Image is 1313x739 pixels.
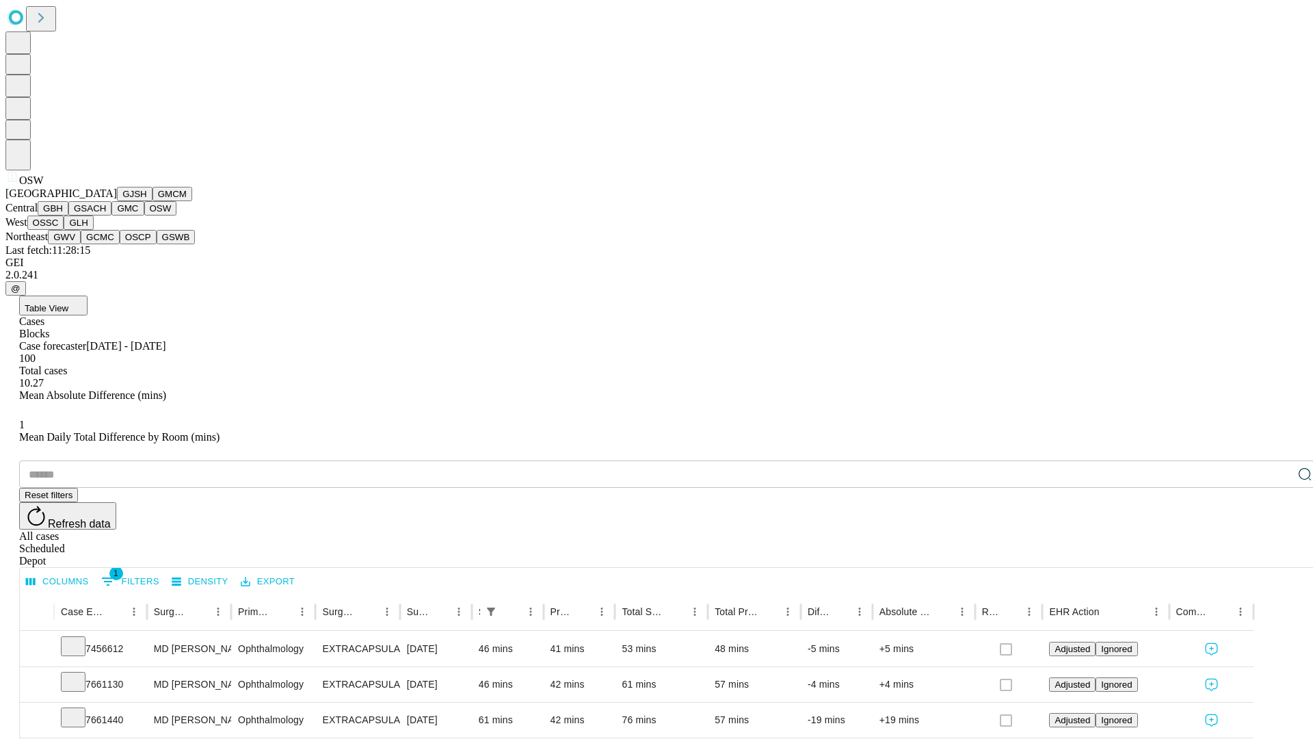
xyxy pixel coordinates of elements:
[11,283,21,294] span: @
[479,606,480,617] div: Scheduled In Room Duration
[449,602,468,621] button: Menu
[622,667,701,702] div: 61 mins
[1049,713,1096,727] button: Adjusted
[1147,602,1166,621] button: Menu
[322,703,393,738] div: EXTRACAPSULAR CATARACT REMOVAL WITH [MEDICAL_DATA]
[808,667,866,702] div: -4 mins
[68,201,111,216] button: GSACH
[27,216,64,230] button: OSSC
[274,602,293,621] button: Sort
[407,606,429,617] div: Surgery Date
[109,567,123,580] span: 1
[19,296,88,315] button: Table View
[778,602,797,621] button: Menu
[105,602,124,621] button: Sort
[1212,602,1231,621] button: Sort
[808,632,866,666] div: -5 mins
[573,602,592,621] button: Sort
[19,488,78,502] button: Reset filters
[1231,602,1250,621] button: Menu
[86,340,165,352] span: [DATE] - [DATE]
[551,632,609,666] div: 41 mins
[5,187,117,199] span: [GEOGRAPHIC_DATA]
[1020,602,1039,621] button: Menu
[64,216,93,230] button: GLH
[850,602,869,621] button: Menu
[481,602,501,621] button: Show filters
[154,606,188,617] div: Surgeon Name
[479,703,537,738] div: 61 mins
[38,201,68,216] button: GBH
[1096,677,1137,692] button: Ignored
[19,174,44,186] span: OSW
[831,602,850,621] button: Sort
[666,602,685,621] button: Sort
[1055,679,1090,690] span: Adjusted
[715,703,794,738] div: 57 mins
[933,602,953,621] button: Sort
[27,638,47,662] button: Expand
[1049,642,1096,656] button: Adjusted
[622,703,701,738] div: 76 mins
[592,602,611,621] button: Menu
[293,602,312,621] button: Menu
[377,602,397,621] button: Menu
[481,602,501,621] div: 1 active filter
[521,602,540,621] button: Menu
[1101,644,1132,654] span: Ignored
[1096,642,1137,656] button: Ignored
[479,667,537,702] div: 46 mins
[154,703,224,738] div: MD [PERSON_NAME]
[61,667,140,702] div: 7661130
[685,602,704,621] button: Menu
[19,365,67,376] span: Total cases
[61,703,140,738] div: 7661440
[322,667,393,702] div: EXTRACAPSULAR CATARACT REMOVAL WITH [MEDICAL_DATA]
[19,377,44,389] span: 10.27
[25,490,72,500] span: Reset filters
[157,230,196,244] button: GSWB
[111,201,144,216] button: GMC
[407,667,465,702] div: [DATE]
[19,431,220,443] span: Mean Daily Total Difference by Room (mins)
[1055,715,1090,725] span: Adjusted
[879,667,968,702] div: +4 mins
[715,632,794,666] div: 48 mins
[19,340,86,352] span: Case forecaster
[982,606,1000,617] div: Resolved in EHR
[622,606,665,617] div: Total Scheduled Duration
[479,632,537,666] div: 46 mins
[168,571,232,593] button: Density
[98,571,163,593] button: Show filters
[61,606,104,617] div: Case Epic Id
[759,602,778,621] button: Sort
[808,703,866,738] div: -19 mins
[19,389,166,401] span: Mean Absolute Difference (mins)
[879,703,968,738] div: +19 mins
[5,244,90,256] span: Last fetch: 11:28:15
[622,632,701,666] div: 53 mins
[430,602,449,621] button: Sort
[551,703,609,738] div: 42 mins
[322,606,356,617] div: Surgery Name
[502,602,521,621] button: Sort
[5,216,27,228] span: West
[81,230,120,244] button: GCMC
[953,602,972,621] button: Menu
[237,571,298,593] button: Export
[551,606,572,617] div: Predicted In Room Duration
[1096,713,1137,727] button: Ignored
[715,667,794,702] div: 57 mins
[19,352,36,364] span: 100
[407,632,465,666] div: [DATE]
[154,632,224,666] div: MD [PERSON_NAME]
[48,230,81,244] button: GWV
[1101,602,1120,621] button: Sort
[1101,715,1132,725] span: Ignored
[358,602,377,621] button: Sort
[1101,679,1132,690] span: Ignored
[238,703,308,738] div: Ophthalmology
[5,231,48,242] span: Northeast
[1176,606,1210,617] div: Comments
[715,606,758,617] div: Total Predicted Duration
